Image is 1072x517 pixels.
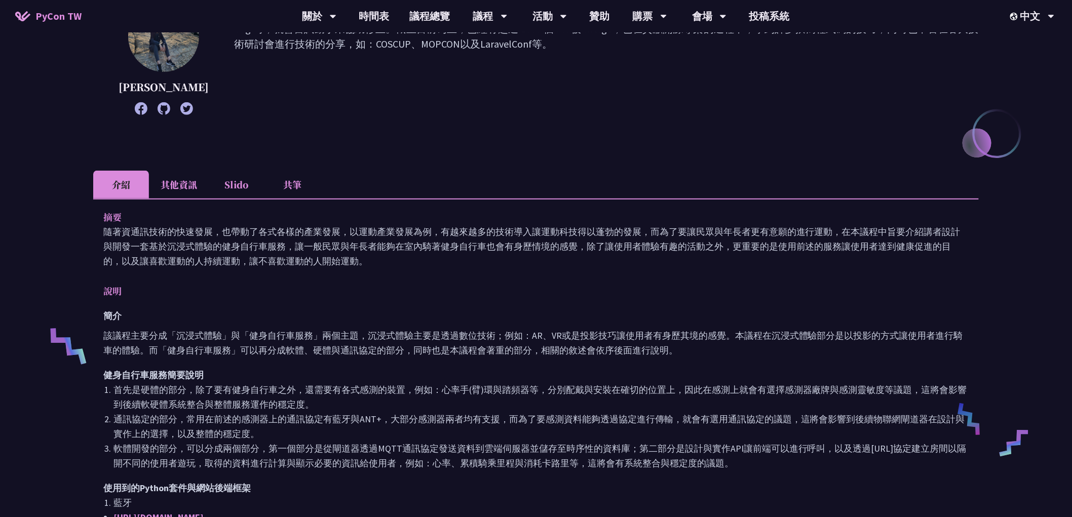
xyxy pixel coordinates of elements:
[234,6,979,110] p: 喜歡專注在後端程式、資料庫與系統架構等領域，使用 PHP與Python 作為後端開發已經超過 6 年的時間，同時對於開放源始碼抱持著高度的熱情，有時遇到開源專案有 bug 時，就會嘗試動手來協助...
[113,412,969,441] li: 通訊協定的部分，常用在前述的感測器上的通訊協定有藍牙與ANT+，大部分感測器兩者均有支援，而為了要感測資料能夠透過協定進行傳輸，就會有選用通訊協定的議題，這將會影響到後續物聯網閘道器在設計與實作...
[103,210,948,224] p: 摘要
[103,328,969,357] p: 該議程主要分成「沉浸式體驗」與「健身自行車服務」兩個主題，沉浸式體驗主要是透過數位技術；例如：AR、VR或是投影技巧讓使用者有身歷其境的感覺。本議程在沉浸式體驗部分是以投影的方式讓使用者進行騎車...
[93,171,149,198] li: 介紹
[113,382,969,412] li: 首先是硬體的部分，除了要有健身自行車之外，還需要有各式感測的裝置，例如：心率手(臂)環與踏頻器等，分別配戴與安裝在確切的位置上，因此在感測上就會有選擇感測器廠牌與感測靈敏度等議題，這將會影響到後...
[113,441,969,470] li: 軟體開發的部分，可以分成兩個部分，第一個部分是從閘道器透過MQTT通訊協定發送資料到雲端伺服器並儲存至時序性的資料庫；第二部分是設計與實作API讓前端可以進行呼叫，以及透過[URL]協定建立房間...
[149,171,209,198] li: 其他資訊
[103,368,969,382] h2: 健身自行車服務簡要說明
[128,1,199,72] img: Peter
[1010,13,1020,20] img: Locale Icon
[113,495,969,510] li: 藍牙
[119,79,209,95] p: [PERSON_NAME]
[103,284,948,298] p: 說明
[35,9,82,24] span: PyCon TW
[264,171,320,198] li: 共筆
[5,4,92,29] a: PyCon TW
[103,308,969,323] h2: 簡介
[103,224,969,268] p: 隨著資通訊技術的快速發展，也帶動了各式各樣的產業發展，以運動產業發展為例，有越來越多的技術導入讓運動科技得以蓬勃的發展，而為了要讓民眾與年長者更有意願的進行運動，在本議程中旨要介紹講者設計與開發...
[209,171,264,198] li: Slido
[15,11,30,21] img: Home icon of PyCon TW 2025
[103,481,969,495] h2: 使用到的Python套件與網站後端框架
